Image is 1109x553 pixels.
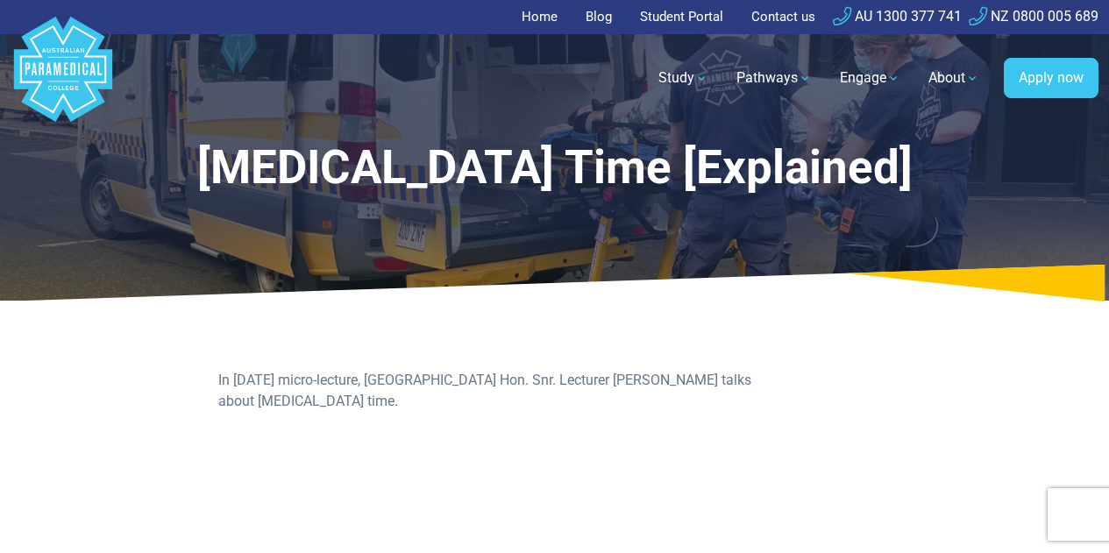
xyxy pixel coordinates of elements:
a: Engage [829,53,911,103]
a: Australian Paramedical College [11,34,116,123]
a: AU 1300 377 741 [833,8,962,25]
a: NZ 0800 005 689 [969,8,1098,25]
h1: [MEDICAL_DATA] Time [Explained] [146,140,963,195]
p: In [DATE] micro-lecture, [GEOGRAPHIC_DATA] Hon. Snr. Lecturer [PERSON_NAME] talks about [MEDICAL_... [218,370,891,412]
a: Apply now [1004,58,1098,98]
a: Study [648,53,719,103]
a: Pathways [726,53,822,103]
a: About [918,53,990,103]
